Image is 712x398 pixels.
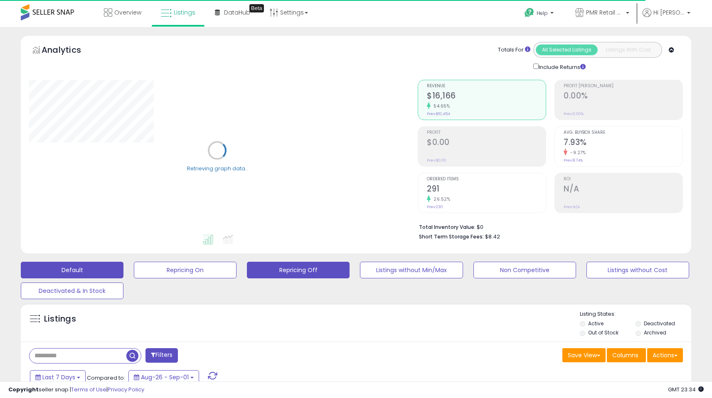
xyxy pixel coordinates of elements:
button: Listings without Cost [586,262,689,278]
li: $0 [419,221,677,231]
button: All Selected Listings [536,44,598,55]
small: Prev: $0.00 [427,158,446,163]
h5: Listings [44,313,76,325]
span: Aug-26 - Sep-01 [141,373,189,381]
span: Ordered Items [427,177,546,182]
span: Hi [PERSON_NAME] [653,8,685,17]
label: Deactivated [644,320,675,327]
small: Prev: 0.00% [564,111,584,116]
button: Deactivated & In Stock [21,283,123,299]
button: Columns [607,348,646,362]
h2: 0.00% [564,91,682,102]
span: 2025-09-9 23:34 GMT [668,386,704,393]
button: Non Competitive [473,262,576,278]
button: Default [21,262,123,278]
button: Actions [647,348,683,362]
a: Help [518,1,562,27]
div: Tooltip anchor [249,4,264,12]
span: Compared to: [87,374,125,382]
span: Avg. Buybox Share [564,130,682,135]
b: Total Inventory Value: [419,224,475,231]
span: Help [537,10,548,17]
small: 54.65% [431,103,450,109]
a: Privacy Policy [108,386,144,393]
h2: $0.00 [427,138,546,149]
span: PMR Retail USA LLC [586,8,623,17]
p: Listing States: [580,310,691,318]
label: Archived [644,329,666,336]
small: Prev: N/A [564,204,580,209]
h2: N/A [564,184,682,195]
div: seller snap | | [8,386,144,394]
span: Overview [114,8,141,17]
a: Hi [PERSON_NAME] [643,8,690,27]
label: Active [588,320,604,327]
button: Repricing Off [247,262,350,278]
a: Terms of Use [71,386,106,393]
button: Save View [562,348,606,362]
small: Prev: $10,454 [427,111,450,116]
small: Prev: 230 [427,204,443,209]
label: Out of Stock [588,329,618,336]
span: DataHub [224,8,250,17]
span: $8.42 [485,233,500,241]
h2: 291 [427,184,546,195]
button: Repricing On [134,262,237,278]
button: Last 7 Days [30,370,86,384]
strong: Copyright [8,386,39,393]
span: Revenue [427,84,546,88]
span: Profit [427,130,546,135]
span: Listings [174,8,195,17]
button: Listings With Cost [597,44,659,55]
span: Profit [PERSON_NAME] [564,84,682,88]
div: Retrieving graph data.. [187,165,248,172]
span: ROI [564,177,682,182]
small: Prev: 8.74% [564,158,583,163]
small: 26.52% [431,196,450,202]
h5: Analytics [42,44,97,58]
div: Totals For [498,46,530,54]
div: Include Returns [527,62,596,71]
small: -9.27% [567,150,586,156]
button: Listings without Min/Max [360,262,463,278]
h2: $16,166 [427,91,546,102]
i: Get Help [524,7,535,18]
span: Columns [612,351,638,359]
h2: 7.93% [564,138,682,149]
button: Filters [145,348,178,363]
b: Short Term Storage Fees: [419,233,484,240]
button: Aug-26 - Sep-01 [128,370,199,384]
span: Last 7 Days [42,373,75,381]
